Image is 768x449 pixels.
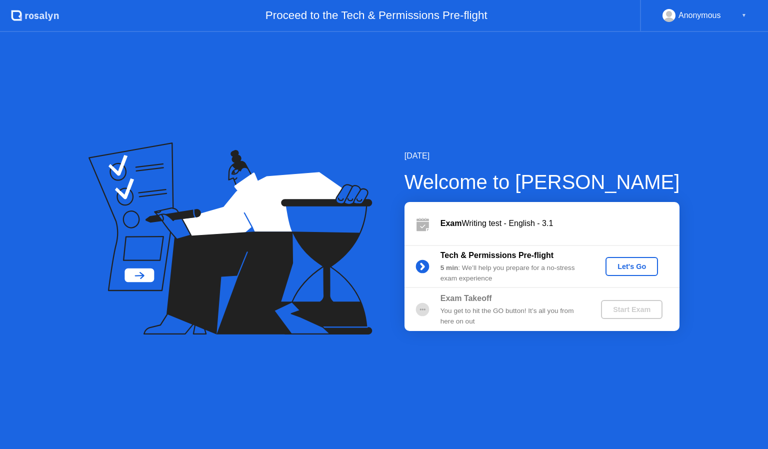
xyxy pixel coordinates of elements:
div: Anonymous [678,9,721,22]
div: [DATE] [404,150,680,162]
b: Exam [440,219,462,227]
div: Let's Go [609,262,654,270]
button: Let's Go [605,257,658,276]
div: Start Exam [605,305,658,313]
b: Exam Takeoff [440,294,492,302]
b: 5 min [440,264,458,271]
div: Writing test - English - 3.1 [440,217,679,229]
div: Welcome to [PERSON_NAME] [404,167,680,197]
b: Tech & Permissions Pre-flight [440,251,553,259]
button: Start Exam [601,300,662,319]
div: You get to hit the GO button! It’s all you from here on out [440,306,584,326]
div: ▼ [741,9,746,22]
div: : We’ll help you prepare for a no-stress exam experience [440,263,584,283]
